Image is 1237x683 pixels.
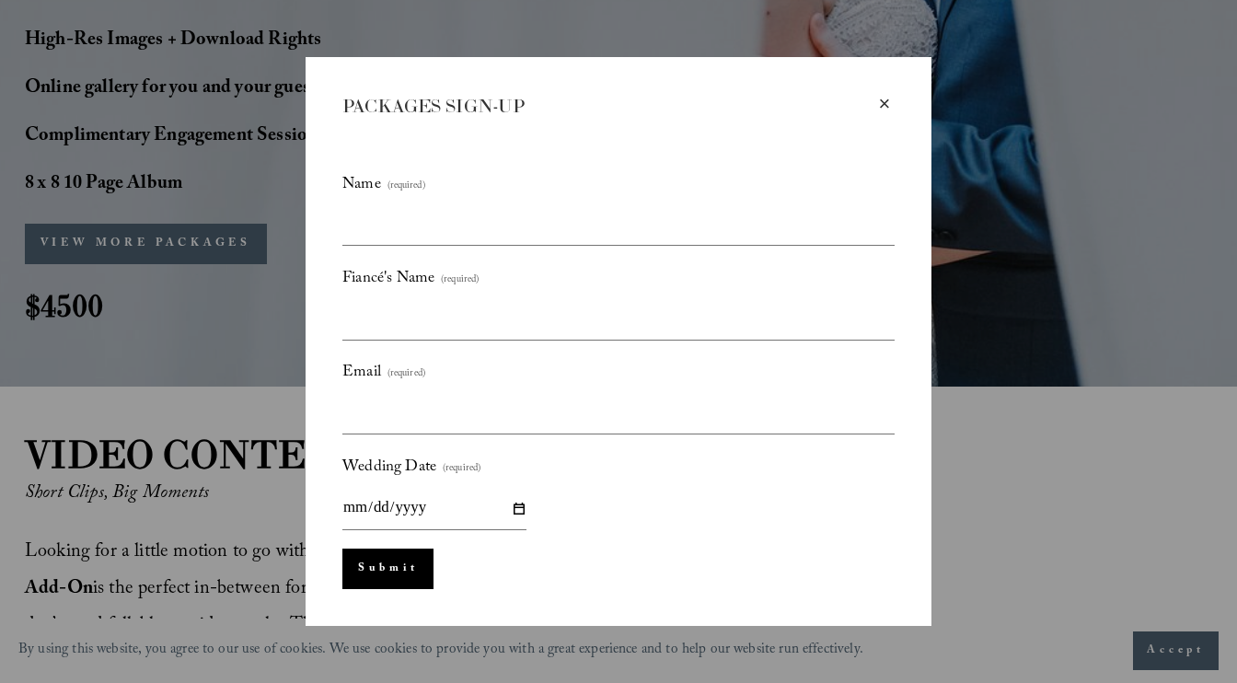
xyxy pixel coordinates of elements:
[387,178,425,197] span: (required)
[342,264,434,295] span: Fiancé's Name
[342,358,381,389] span: Email
[342,549,434,589] button: Submit
[342,453,436,484] span: Wedding Date
[443,460,480,480] span: (required)
[342,94,874,120] div: PACKAGES SIGN-UP
[441,272,479,291] span: (required)
[874,94,895,114] div: Close
[387,365,425,385] span: (required)
[342,170,381,202] span: Name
